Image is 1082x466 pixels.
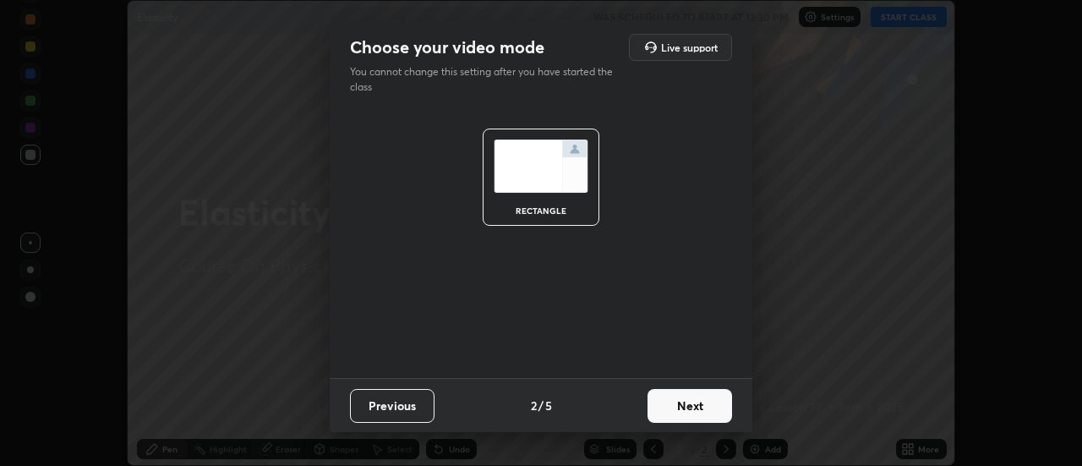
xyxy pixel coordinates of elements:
img: normalScreenIcon.ae25ed63.svg [494,140,588,193]
p: You cannot change this setting after you have started the class [350,64,624,95]
h5: Live support [661,42,718,52]
h4: 2 [531,397,537,414]
div: rectangle [507,206,575,215]
h4: / [538,397,544,414]
h2: Choose your video mode [350,36,544,58]
button: Next [648,389,732,423]
h4: 5 [545,397,552,414]
button: Previous [350,389,434,423]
